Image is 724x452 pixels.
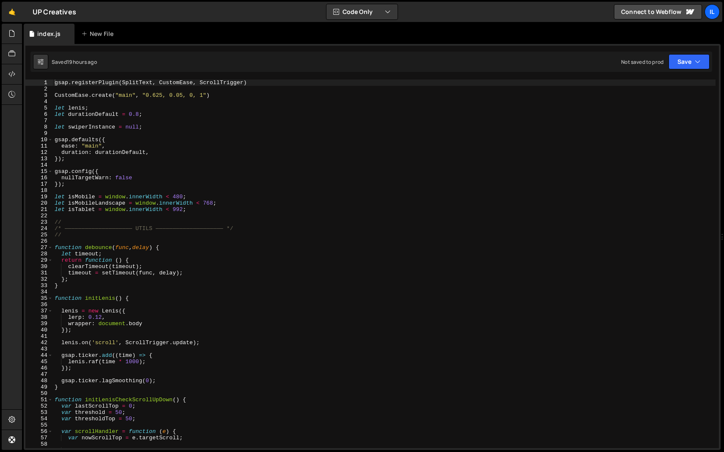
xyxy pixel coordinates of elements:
[25,238,53,244] div: 26
[25,99,53,105] div: 4
[25,282,53,289] div: 33
[33,7,76,17] div: UP Creatives
[25,219,53,225] div: 23
[81,30,117,38] div: New File
[25,422,53,428] div: 55
[25,213,53,219] div: 22
[25,156,53,162] div: 13
[25,333,53,340] div: 41
[25,390,53,397] div: 50
[67,58,97,66] div: 19 hours ago
[25,346,53,352] div: 43
[621,58,663,66] div: Not saved to prod
[25,308,53,314] div: 37
[25,295,53,301] div: 35
[25,270,53,276] div: 31
[25,225,53,232] div: 24
[25,200,53,206] div: 20
[25,340,53,346] div: 42
[25,251,53,257] div: 28
[25,111,53,118] div: 6
[25,276,53,282] div: 32
[25,403,53,409] div: 52
[705,4,720,19] a: Il
[25,384,53,390] div: 49
[25,321,53,327] div: 39
[25,86,53,92] div: 2
[25,257,53,263] div: 29
[25,428,53,435] div: 56
[25,92,53,99] div: 3
[25,130,53,137] div: 9
[25,206,53,213] div: 21
[25,397,53,403] div: 51
[25,352,53,359] div: 44
[25,175,53,181] div: 16
[25,378,53,384] div: 48
[669,54,710,69] button: Save
[25,187,53,194] div: 18
[25,371,53,378] div: 47
[614,4,702,19] a: Connect to Webflow
[25,244,53,251] div: 27
[25,365,53,371] div: 46
[25,359,53,365] div: 45
[25,435,53,441] div: 57
[25,105,53,111] div: 5
[25,137,53,143] div: 10
[37,30,61,38] div: index.js
[25,232,53,238] div: 25
[25,416,53,422] div: 54
[25,263,53,270] div: 30
[52,58,97,66] div: Saved
[25,301,53,308] div: 36
[25,168,53,175] div: 15
[25,194,53,200] div: 19
[25,79,53,86] div: 1
[25,289,53,295] div: 34
[25,118,53,124] div: 7
[25,327,53,333] div: 40
[25,314,53,321] div: 38
[25,162,53,168] div: 14
[25,124,53,130] div: 8
[25,181,53,187] div: 17
[25,143,53,149] div: 11
[25,149,53,156] div: 12
[326,4,398,19] button: Code Only
[25,441,53,447] div: 58
[2,2,22,22] a: 🤙
[25,409,53,416] div: 53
